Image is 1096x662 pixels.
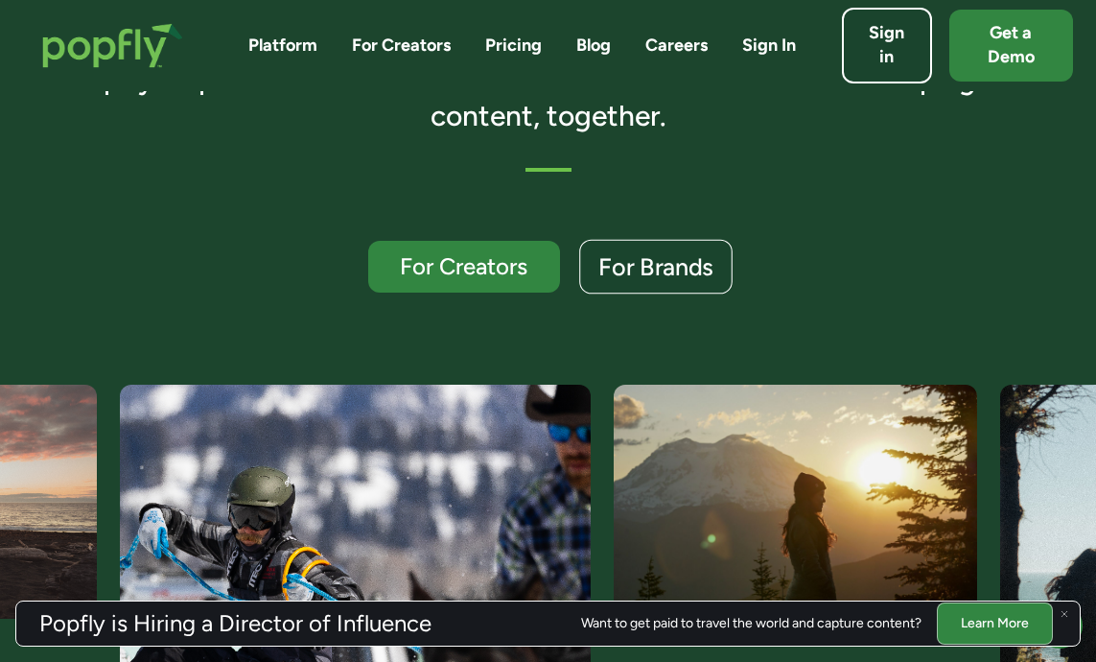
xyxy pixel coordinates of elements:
[576,34,611,58] a: Blog
[23,4,202,87] a: home
[485,34,542,58] a: Pricing
[42,61,1054,133] h3: Popfly helps content teams find & collaborate with creators to shape great content, together.
[937,603,1053,644] a: Learn More
[385,254,543,278] div: For Creators
[645,34,708,58] a: Careers
[248,34,317,58] a: Platform
[579,240,733,295] a: For Brands
[742,34,796,58] a: Sign In
[352,34,451,58] a: For Creators
[581,616,921,631] div: Want to get paid to travel the world and capture content?
[842,8,932,83] a: Sign in
[949,10,1073,81] a: Get a Demo
[967,21,1056,69] div: Get a Demo
[368,241,560,293] a: For Creators
[39,612,431,635] h3: Popfly is Hiring a Director of Influence
[861,21,913,69] div: Sign in
[598,255,713,280] div: For Brands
